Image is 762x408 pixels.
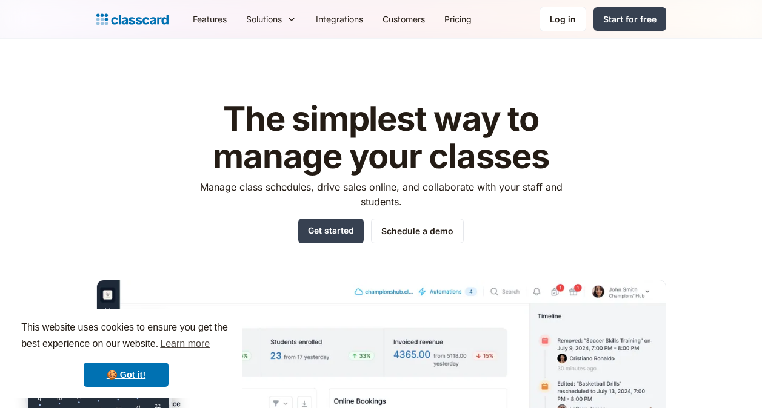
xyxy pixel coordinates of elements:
[21,320,231,353] span: This website uses cookies to ensure you get the best experience on our website.
[373,5,435,33] a: Customers
[189,180,573,209] p: Manage class schedules, drive sales online, and collaborate with your staff and students.
[189,100,573,175] h1: The simplest way to manage your classes
[593,7,666,31] a: Start for free
[306,5,373,33] a: Integrations
[10,309,242,398] div: cookieconsent
[246,13,282,25] div: Solutions
[371,219,464,243] a: Schedule a demo
[96,11,169,28] a: home
[84,363,169,387] a: dismiss cookie message
[540,7,586,31] a: Log in
[603,13,657,25] div: Start for free
[298,219,364,243] a: Get started
[236,5,306,33] div: Solutions
[183,5,236,33] a: Features
[435,5,481,33] a: Pricing
[550,13,576,25] div: Log in
[158,335,212,353] a: learn more about cookies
